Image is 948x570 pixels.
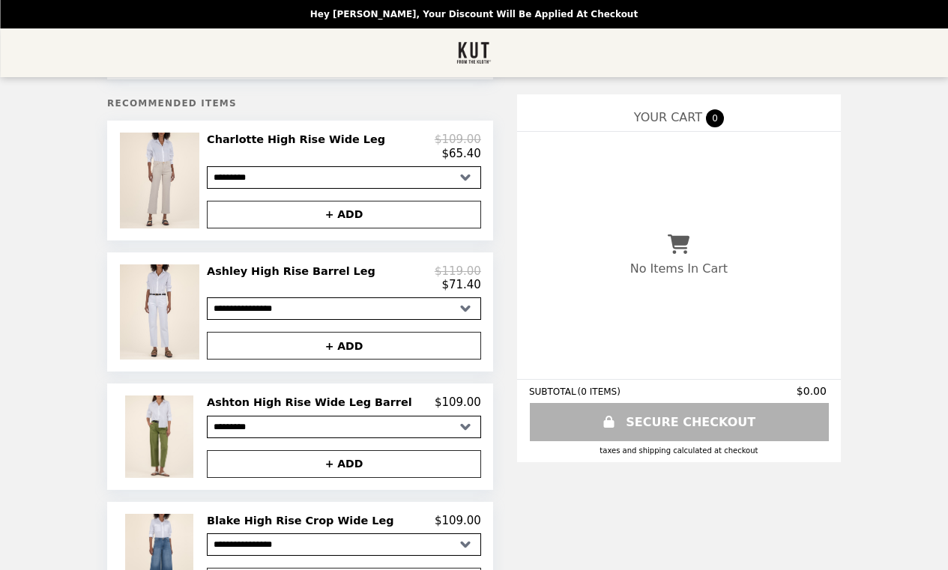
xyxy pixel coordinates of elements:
[630,261,728,276] p: No Items In Cart
[207,395,418,409] h2: Ashton High Rise Wide Leg Barrel
[435,395,481,409] p: $109.00
[435,264,481,278] p: $119.00
[120,133,203,228] img: Charlotte High Rise Wide Leg
[207,450,481,478] button: + ADD
[120,264,203,360] img: Ashley High Rise Barrel Leg
[441,147,481,160] p: $65.40
[207,514,399,527] h2: Blake High Rise Crop Wide Leg
[125,395,197,477] img: Ashton High Rise Wide Leg Barrel
[578,386,621,397] span: ( 0 ITEMS )
[207,133,391,146] h2: Charlotte High Rise Wide Leg
[634,110,702,124] span: YOUR CART
[706,109,724,127] span: 0
[456,37,492,68] img: Brand Logo
[310,9,638,19] p: Hey [PERSON_NAME], your discount will be applied at checkout
[207,264,381,278] h2: Ashley High Rise Barrel Leg
[207,533,481,556] select: Select a product variant
[207,297,481,320] select: Select a product variant
[797,385,829,397] span: $0.00
[207,416,481,438] select: Select a product variant
[207,201,481,228] button: + ADD
[529,446,829,455] div: Taxes and Shipping calculated at checkout
[529,386,578,397] span: SUBTOTAL
[207,166,481,189] select: Select a product variant
[207,332,481,360] button: + ADD
[435,133,481,146] p: $109.00
[435,514,481,527] p: $109.00
[441,278,481,291] p: $71.40
[107,98,493,109] h5: Recommended Items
